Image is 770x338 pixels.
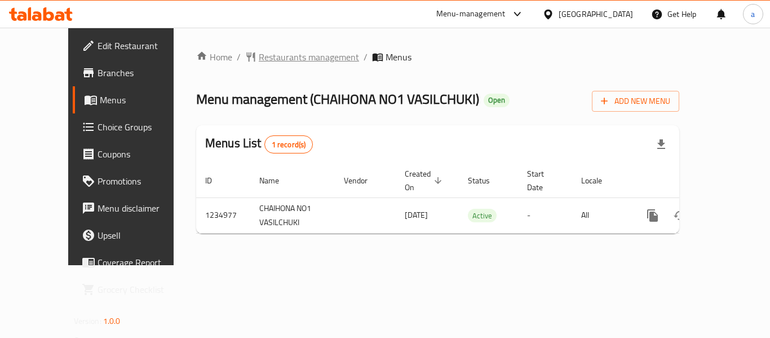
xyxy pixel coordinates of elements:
[265,139,313,150] span: 1 record(s)
[468,174,505,187] span: Status
[98,256,188,269] span: Coverage Report
[98,147,188,161] span: Coupons
[98,229,188,242] span: Upsell
[73,59,197,86] a: Branches
[259,50,359,64] span: Restaurants management
[344,174,382,187] span: Vendor
[592,91,679,112] button: Add New Menu
[196,164,756,234] table: enhanced table
[666,202,693,229] button: Change Status
[196,197,250,233] td: 1234977
[196,86,479,112] span: Menu management ( CHAIHONA NO1 VASILCHUKI )
[245,50,359,64] a: Restaurants management
[751,8,755,20] span: a
[73,195,197,222] a: Menu disclaimer
[196,50,232,64] a: Home
[436,7,506,21] div: Menu-management
[405,167,445,194] span: Created On
[264,135,313,153] div: Total records count
[559,8,633,20] div: [GEOGRAPHIC_DATA]
[73,32,197,59] a: Edit Restaurant
[364,50,368,64] li: /
[648,131,675,158] div: Export file
[196,50,679,64] nav: breadcrumb
[73,141,197,168] a: Coupons
[518,197,572,233] td: -
[73,222,197,249] a: Upsell
[527,167,559,194] span: Start Date
[468,209,497,222] span: Active
[259,174,294,187] span: Name
[250,197,335,233] td: CHAIHONA NO1 VASILCHUKI
[73,276,197,303] a: Grocery Checklist
[73,86,197,113] a: Menus
[601,94,670,108] span: Add New Menu
[74,314,101,328] span: Version:
[581,174,617,187] span: Locale
[100,93,188,107] span: Menus
[98,201,188,215] span: Menu disclaimer
[405,208,428,222] span: [DATE]
[98,66,188,80] span: Branches
[630,164,756,198] th: Actions
[484,95,510,105] span: Open
[98,39,188,52] span: Edit Restaurant
[103,314,121,328] span: 1.0.0
[386,50,411,64] span: Menus
[205,135,313,153] h2: Menus List
[73,113,197,141] a: Choice Groups
[205,174,227,187] span: ID
[73,168,197,195] a: Promotions
[98,120,188,134] span: Choice Groups
[237,50,241,64] li: /
[98,174,188,188] span: Promotions
[572,197,630,233] td: All
[73,249,197,276] a: Coverage Report
[639,202,666,229] button: more
[484,94,510,107] div: Open
[98,283,188,296] span: Grocery Checklist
